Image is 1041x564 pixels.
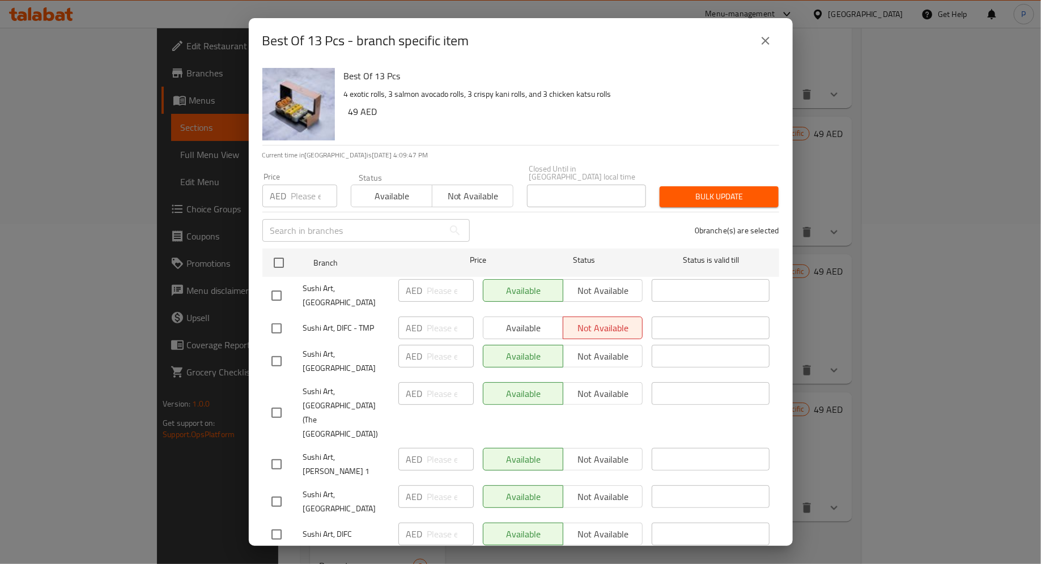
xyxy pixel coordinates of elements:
span: Sushi Art, DIFC [303,527,389,541]
button: Available [351,185,432,207]
p: AED [406,452,423,466]
h6: 49 AED [349,104,770,119]
p: AED [406,490,423,503]
input: Please enter price [427,279,474,302]
input: Search in branches [262,219,444,242]
p: AED [406,284,423,297]
span: Sushi Art, [GEOGRAPHIC_DATA] [303,347,389,375]
span: Price [440,253,516,267]
p: AED [406,321,423,335]
span: Sushi Art, [PERSON_NAME] 1 [303,450,389,478]
span: Available [356,188,428,204]
button: Not available [432,185,513,207]
input: Please enter price [427,523,474,545]
span: Bulk update [669,190,770,204]
p: 0 branche(s) are selected [695,225,779,236]
span: Status is valid till [652,253,770,267]
span: Sushi Art, DIFC - TMP [303,321,389,335]
span: Not available [437,188,509,204]
input: Please enter price [427,448,474,471]
button: Bulk update [660,186,779,207]
p: AED [270,189,287,203]
span: Status [525,253,643,267]
p: AED [406,527,423,541]
img: Best Of 13 Pcs [262,68,335,140]
button: close [752,27,779,54]
h2: Best Of 13 Pcs - branch specific item [262,32,469,50]
input: Please enter price [427,382,474,405]
p: 4 exotic rolls, 3 salmon avocado rolls, 3 crispy kani rolls, and 3 chicken katsu rolls [344,87,770,101]
input: Please enter price [427,317,474,339]
input: Please enter price [427,485,474,508]
input: Please enter price [291,185,337,207]
h6: Best Of 13 Pcs [344,68,770,84]
input: Please enter price [427,345,474,368]
p: AED [406,349,423,363]
p: Current time in [GEOGRAPHIC_DATA] is [DATE] 4:09:47 PM [262,150,779,160]
span: Sushi Art, [GEOGRAPHIC_DATA] [303,488,389,516]
span: Sushi Art, [GEOGRAPHIC_DATA] (The [GEOGRAPHIC_DATA]) [303,384,389,441]
span: Branch [313,256,431,270]
span: Sushi Art, [GEOGRAPHIC_DATA] [303,281,389,310]
p: AED [406,387,423,400]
